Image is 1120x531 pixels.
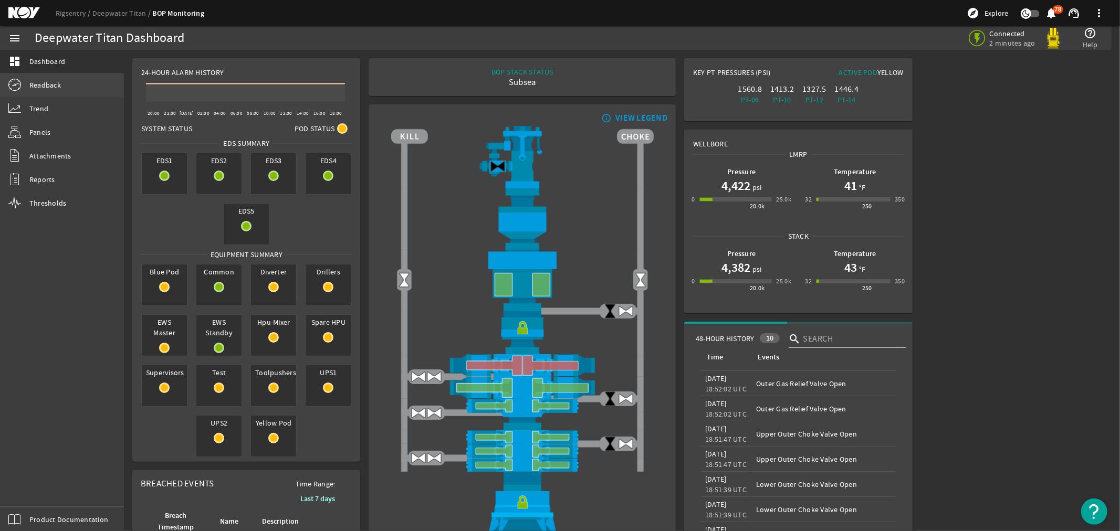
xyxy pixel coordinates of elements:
button: more_vert [1086,1,1112,26]
span: Stack [784,231,812,241]
span: LMRP [786,149,811,160]
span: EWS Master [142,315,187,340]
h1: 41 [844,177,857,194]
img: ShearRamOpen.png [391,377,654,399]
text: 02:00 [197,110,210,116]
text: 14:00 [297,110,309,116]
span: EDS3 [251,153,296,168]
mat-icon: notifications [1045,7,1058,19]
div: 0 [692,194,695,205]
span: Attachments [29,151,71,161]
div: 0 [692,276,695,286]
a: Rigsentry [56,8,92,18]
img: RiserAdapter.png [391,126,654,188]
legacy-datetime-component: 18:52:02 UTC [705,409,747,419]
img: ShearRamClose.png [391,354,654,376]
span: Reports [29,174,55,185]
span: Active Pod [839,68,878,77]
b: Temperature [834,167,876,177]
div: Events [756,352,887,363]
div: Outer Gas Relief Valve Open [756,378,891,389]
img: ValveOpen.png [618,391,634,407]
span: UPS2 [196,416,242,430]
b: Pressure [727,167,756,177]
span: Panels [29,127,51,137]
a: Deepwater Titan [92,8,153,18]
div: 350 [895,276,905,286]
text: 04:00 [214,110,226,116]
span: EDS SUMMARY [219,138,273,148]
span: Readback [29,80,61,90]
span: Yellow Pod [251,416,296,430]
button: Explore [962,5,1012,22]
img: ValveClose.png [602,391,618,407]
span: Supervisors [142,365,187,380]
span: Toolpushers [251,365,296,380]
text: 18:00 [330,110,342,116]
span: Thresholds [29,198,67,208]
div: Deepwater Titan Dashboard [35,33,184,44]
div: Events [758,352,779,363]
img: FlexJoint.png [391,188,654,249]
legacy-datetime-component: 18:51:39 UTC [705,485,747,494]
text: 10:00 [264,110,276,116]
div: 10 [760,333,780,343]
text: 20:00 [148,110,160,116]
span: Equipment Summary [207,249,286,260]
legacy-datetime-component: 18:51:47 UTC [705,460,747,469]
span: EDS2 [196,153,242,168]
button: Last 7 days [292,489,343,508]
div: Lower Outer Choke Valve Open [756,479,891,490]
img: Yellowpod.svg [1043,28,1064,49]
span: °F [857,182,866,193]
img: ValveOpen.png [411,369,426,385]
legacy-datetime-component: [DATE] [705,449,727,459]
legacy-datetime-component: [DATE] [705,399,727,408]
div: Name [218,516,248,527]
b: Temperature [834,249,876,259]
span: Yellow [877,68,904,77]
div: Upper Outer Choke Valve Open [756,429,891,439]
div: Description [260,516,308,527]
img: ValveOpen.png [426,405,442,421]
span: UPS1 [306,365,351,380]
i: search [789,333,801,345]
legacy-datetime-component: [DATE] [705,424,727,433]
text: 08:00 [247,110,259,116]
span: Pod Status [295,123,335,134]
a: BOP Monitoring [153,8,205,18]
span: °F [857,264,866,274]
span: psi [750,264,762,274]
img: RiserConnectorLock.png [391,311,654,354]
div: 1327.5 [800,84,828,94]
div: 25.0k [776,194,791,205]
img: ValveOpen.png [426,369,442,385]
input: Search [803,333,898,345]
img: PipeRamOpen.png [391,430,654,444]
div: Description [262,516,299,527]
span: Trend [29,103,48,114]
img: PipeRamOpen.png [391,444,654,458]
span: Help [1083,39,1098,50]
h1: 4,382 [721,259,750,276]
span: Drillers [306,264,351,279]
div: 20.0k [750,283,765,293]
span: Product Documentation [29,514,108,525]
img: Valve2Open.png [396,272,412,288]
legacy-datetime-component: [DATE] [705,374,727,383]
div: 250 [862,283,872,293]
div: 1446.4 [833,84,861,94]
span: Common [196,264,242,279]
div: VIEW LEGEND [615,113,667,123]
img: PipeRamOpen.png [391,458,654,472]
div: PT-06 [736,94,764,105]
img: ValveOpen.png [618,436,634,452]
b: Last 7 days [300,494,335,504]
div: PT-10 [768,94,796,105]
legacy-datetime-component: [DATE] [705,500,727,509]
div: Subsea [491,77,553,88]
span: EDS4 [306,153,351,168]
span: Diverter [251,264,296,279]
b: Pressure [727,249,756,259]
div: PT-12 [800,94,828,105]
